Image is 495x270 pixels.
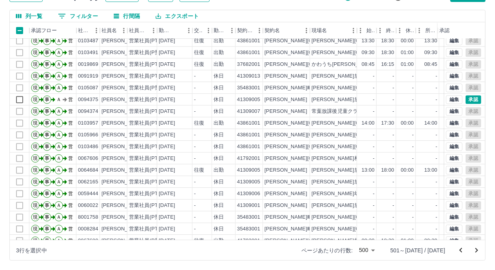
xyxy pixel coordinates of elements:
div: 休日 [214,131,224,139]
button: 編集 [446,142,462,151]
div: - [393,178,394,186]
text: 現 [33,50,38,55]
div: [PERSON_NAME] [102,178,144,186]
button: メニュー [183,25,195,36]
button: 編集 [446,72,462,80]
div: かわうち[PERSON_NAME][GEOGRAPHIC_DATA] [312,61,429,68]
div: [PERSON_NAME] [102,49,144,56]
div: 往復 [194,120,204,127]
div: 13:30 [362,37,375,45]
div: 35483001 [237,84,260,92]
button: メニュー [348,25,359,36]
text: 事 [45,179,49,185]
div: 始業 [357,22,377,39]
div: 営業社員(PT契約) [129,178,170,186]
text: 事 [45,167,49,173]
button: 編集 [446,236,462,245]
div: 0059444 [78,190,98,198]
div: [DATE] [159,131,175,139]
button: 編集 [446,154,462,163]
div: - [412,72,414,80]
div: 41792001 [237,155,260,162]
div: [DATE] [159,61,175,68]
text: 現 [33,38,38,43]
div: [DATE] [159,143,175,150]
text: 事 [45,120,49,126]
div: 始業 [366,22,375,39]
div: 出勤 [214,49,224,56]
text: 営 [68,144,73,149]
div: [PERSON_NAME] [102,120,144,127]
button: メニュー [226,25,238,36]
div: [PERSON_NAME] [102,167,144,174]
div: 勤務区分 [212,22,236,39]
div: [PERSON_NAME] [102,37,144,45]
div: [PERSON_NAME] [265,108,307,115]
text: 事 [45,73,49,79]
div: [PERSON_NAME][GEOGRAPHIC_DATA] [265,120,361,127]
div: [PERSON_NAME][GEOGRAPHIC_DATA] [312,84,408,92]
button: メニュー [118,25,130,36]
div: [PERSON_NAME][GEOGRAPHIC_DATA]放課後児童クラブ施設 [312,120,460,127]
text: Ａ [56,50,61,55]
button: 次のページへ [469,243,484,258]
div: [DATE] [159,72,175,80]
div: [DATE] [159,84,175,92]
div: 交通費 [192,22,212,39]
div: 01:00 [401,61,414,68]
text: 現 [33,109,38,114]
button: メニュー [254,25,265,36]
text: 事 [45,97,49,102]
div: - [194,190,196,198]
div: - [373,131,375,139]
div: [PERSON_NAME]村放課後児童クラブ [312,155,401,162]
div: - [194,178,196,186]
div: [DATE] [159,178,175,186]
div: - [393,84,394,92]
div: - [393,96,394,103]
div: 休憩 [406,22,414,39]
text: 営 [68,132,73,138]
button: メニュー [301,25,312,36]
div: 0103486 [78,143,98,150]
div: 交通費 [194,22,203,39]
div: - [436,96,437,103]
div: [DATE] [159,49,175,56]
div: 18:00 [381,167,394,174]
div: [DATE] [159,37,175,45]
text: 事 [45,156,49,161]
div: [PERSON_NAME][GEOGRAPHIC_DATA] [265,49,361,56]
div: - [194,131,196,139]
text: 事 [45,38,49,43]
text: 営 [68,38,73,43]
div: 休日 [214,108,224,115]
div: - [194,84,196,92]
div: - [373,190,375,198]
div: - [412,155,414,162]
div: [DATE] [159,120,175,127]
button: ソート [172,25,183,36]
div: 営業社員(PT契約) [129,143,170,150]
div: 41309007 [237,108,260,115]
div: 17:30 [381,120,394,127]
div: 勤務区分 [214,22,226,39]
div: 0067606 [78,155,98,162]
div: - [373,178,375,186]
div: 43861001 [237,131,260,139]
text: Ａ [56,167,61,173]
div: 契約名 [263,22,310,39]
div: 00:00 [401,37,414,45]
div: 0091919 [78,72,98,80]
div: 08:45 [362,61,375,68]
div: - [412,131,414,139]
div: [PERSON_NAME]放課後児童クラブ [312,72,395,80]
div: [PERSON_NAME] [102,108,144,115]
div: [DATE] [159,108,175,115]
div: [PERSON_NAME][GEOGRAPHIC_DATA]放課後児童クラブ施設 [312,143,460,150]
div: [DATE] [159,96,175,103]
div: - [436,72,437,80]
div: 現場名 [312,22,327,39]
div: [PERSON_NAME] [265,72,307,80]
div: - [436,84,437,92]
div: - [393,131,394,139]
